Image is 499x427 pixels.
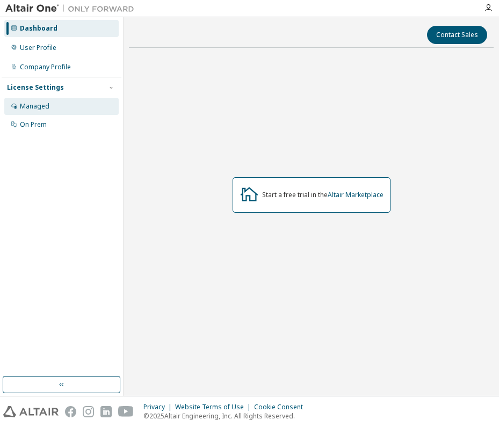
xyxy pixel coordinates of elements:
div: Privacy [143,403,175,411]
p: © 2025 Altair Engineering, Inc. All Rights Reserved. [143,411,309,421]
div: Cookie Consent [254,403,309,411]
img: instagram.svg [83,406,94,417]
div: Website Terms of Use [175,403,254,411]
div: User Profile [20,44,56,52]
img: Altair One [5,3,140,14]
div: Dashboard [20,24,57,33]
div: Managed [20,102,49,111]
div: Company Profile [20,63,71,71]
img: youtube.svg [118,406,134,417]
div: License Settings [7,83,64,92]
img: linkedin.svg [100,406,112,417]
div: Start a free trial in the [262,191,384,199]
div: On Prem [20,120,47,129]
img: facebook.svg [65,406,76,417]
a: Altair Marketplace [328,190,384,199]
img: altair_logo.svg [3,406,59,417]
button: Contact Sales [427,26,487,44]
